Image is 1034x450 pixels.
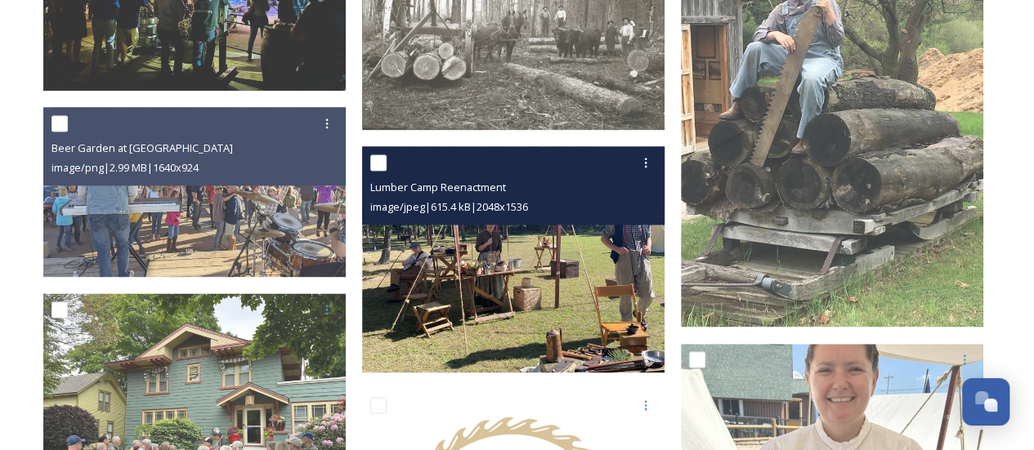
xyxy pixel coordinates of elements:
img: Lumber Camp Reenactment [362,146,665,373]
img: Beer Garden at Legacy Plaza [43,107,346,277]
span: Beer Garden at [GEOGRAPHIC_DATA] [51,140,233,155]
span: Lumber Camp Reenactment [370,180,506,194]
span: image/png | 2.99 MB | 1640 x 924 [51,160,199,175]
button: Open Chat [962,378,1009,425]
span: image/jpeg | 615.4 kB | 2048 x 1536 [370,199,528,214]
